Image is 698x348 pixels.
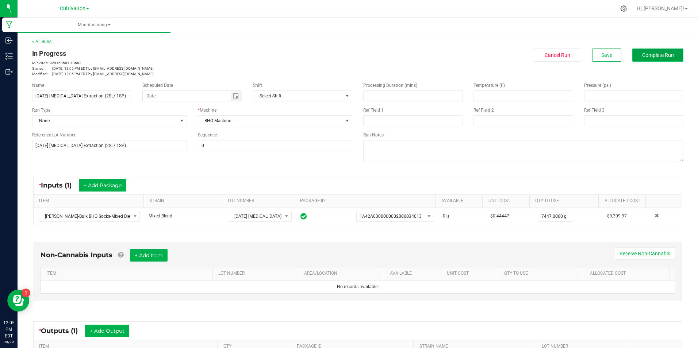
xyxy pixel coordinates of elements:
[5,53,13,60] inline-svg: Inventory
[41,181,79,189] span: Inputs (1)
[607,213,627,219] span: $3,309.97
[590,271,638,277] a: Allocated CostSortable
[142,83,173,88] span: Scheduled Date
[632,49,683,62] button: Complete Run
[149,198,219,204] a: STRAINSortable
[356,211,434,222] span: NO DATA FOUND
[198,132,217,138] span: Sequence
[18,22,170,28] span: Manufacturing
[22,289,30,297] iframe: Resource center unread badge
[647,271,667,277] a: Sortable
[32,107,50,113] span: Run Type
[32,83,44,88] span: Name
[441,198,480,204] a: AVAILABLESortable
[601,52,612,58] span: Save
[130,249,168,262] button: + Add Item
[545,52,570,58] span: Cancel Run
[3,339,14,345] p: 09/29
[38,211,130,221] span: [PERSON_NAME]-Bulk BHO Socks-Mixed Blend
[149,213,172,219] span: Mixed Blend
[228,211,282,221] span: [DATE] [MEDICAL_DATA] Extraction Material (3)
[32,60,352,66] p: MP-20250929160501-13682
[304,271,381,277] a: AREA/LOCATIONSortable
[5,68,13,76] inline-svg: Outbound
[360,214,422,219] span: 1A42A0300000002000034013
[363,108,384,113] span: Ref Field 1
[18,18,170,33] a: Manufacturing
[32,116,177,126] span: None
[584,108,605,113] span: Ref Field 3
[218,271,295,277] a: LOT NUMBERSortable
[488,198,527,204] a: Unit CostSortable
[363,83,417,88] span: Processing Duration (mins)
[5,21,13,28] inline-svg: Manufacturing
[60,5,85,12] span: Cultivation
[41,281,675,293] td: No records available.
[200,108,216,113] span: Machine
[79,179,126,192] button: + Add Package
[39,198,141,204] a: ITEMSortable
[473,108,494,113] span: Ref Field 2
[619,5,628,12] div: Manage settings
[447,271,495,277] a: Unit CostSortable
[300,212,307,221] span: In Sync
[118,251,123,259] a: Add Non-Cannabis items that were also consumed in the run (e.g. gloves and packaging); Also add N...
[253,91,343,101] span: Select Shift
[32,39,51,44] a: < All Runs
[143,91,231,101] input: Date
[32,71,52,77] span: Modified:
[504,271,581,277] a: QTY TO USESortable
[390,271,438,277] a: AVAILABLESortable
[490,213,509,219] span: $0.44447
[7,290,29,312] iframe: Resource center
[46,271,210,277] a: ITEMSortable
[38,211,140,222] span: NO DATA FOUND
[637,5,684,11] span: Hi, [PERSON_NAME]!
[446,213,449,219] span: g
[32,49,352,58] div: In Progress
[41,327,85,335] span: Outputs (1)
[363,132,384,138] span: Run Notes
[41,251,112,259] span: Non-Cannabis Inputs
[85,325,129,337] button: + Add Output
[5,37,13,44] inline-svg: Inbound
[32,71,352,77] p: [DATE] 12:05 PM EDT by [EMAIL_ADDRESS][DOMAIN_NAME]
[300,198,433,204] a: PACKAGE IDSortable
[32,66,352,71] p: [DATE] 12:05 PM EDT by [EMAIL_ADDRESS][DOMAIN_NAME]
[535,198,595,204] a: QTY TO USESortable
[605,198,643,204] a: Allocated CostSortable
[651,198,674,204] a: Sortable
[228,198,291,204] a: LOT NUMBERSortable
[592,49,621,62] button: Save
[198,116,343,126] span: BHO Machine
[473,83,505,88] span: Temperature (F)
[534,49,581,62] button: Cancel Run
[253,90,352,101] span: NO DATA FOUND
[253,83,262,88] span: Shift
[615,247,675,260] button: Receive Non-Cannabis
[443,213,445,219] span: 0
[584,83,611,88] span: Pressure (psi)
[231,91,242,101] span: Toggle calendar
[32,66,52,71] span: Started:
[3,320,14,339] p: 12:05 PM EDT
[642,52,674,58] span: Complete Run
[32,132,76,138] span: Reference Lot Number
